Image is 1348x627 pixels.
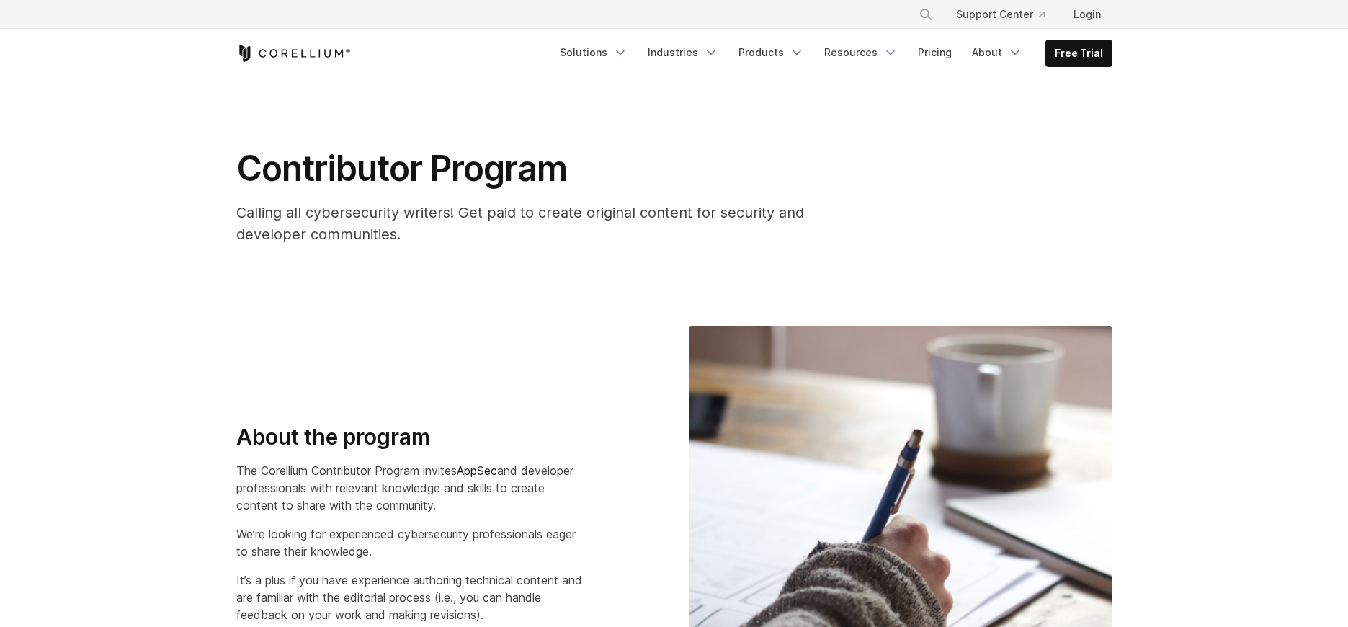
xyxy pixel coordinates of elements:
[816,40,906,66] a: Resources
[901,1,1112,27] div: Navigation Menu
[236,462,589,514] p: The Corellium Contributor Program invites and developer professionals with relevant knowledge and...
[236,45,351,62] a: Corellium Home
[913,1,939,27] button: Search
[1046,40,1112,66] a: Free Trial
[236,572,589,623] p: It’s a plus if you have experience authoring technical content and are familiar with the editoria...
[236,202,845,245] p: Calling all cybersecurity writers! Get paid to create original content for security and developer...
[236,424,589,451] h3: About the program
[551,40,1112,67] div: Navigation Menu
[236,147,845,190] h1: Contributor Program
[945,1,1056,27] a: Support Center
[639,40,727,66] a: Industries
[457,463,497,478] a: AppSec
[551,40,636,66] a: Solutions
[236,525,589,560] p: We’re looking for experienced cybersecurity professionals eager to share their knowledge.
[909,40,960,66] a: Pricing
[1062,1,1112,27] a: Login
[730,40,813,66] a: Products
[963,40,1031,66] a: About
